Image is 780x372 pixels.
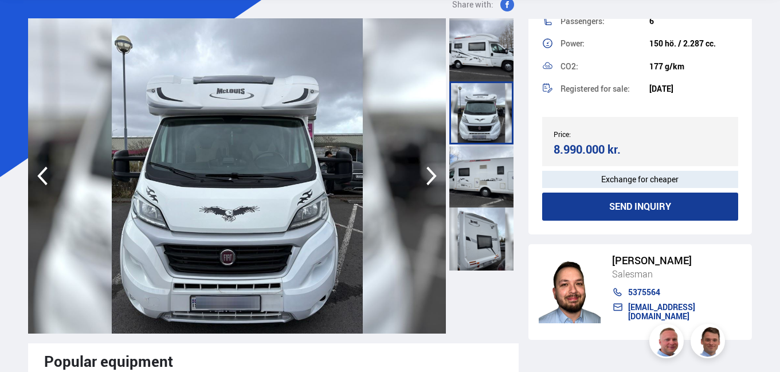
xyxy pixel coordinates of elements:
div: 150 hö. / 2.287 cc. [649,39,738,48]
button: Send inquiry [542,193,738,221]
div: [PERSON_NAME] [612,254,742,267]
button: Opna LiveChat spjallviðmót [9,5,44,39]
div: 177 g/km [649,62,738,71]
a: [EMAIL_ADDRESS][DOMAIN_NAME] [612,303,742,321]
div: 6 [649,17,738,26]
div: Price: [554,130,640,138]
img: 3094714.jpeg [28,18,446,334]
div: Power: [560,40,649,48]
div: Salesman [612,267,742,281]
img: nhp88E3Fdnt1Opn2.png [539,254,601,323]
div: 8.990.000 kr. [554,142,637,157]
img: FbJEzSuNWCJXmdc-.webp [692,326,727,360]
div: Passengers: [560,17,649,25]
div: Registered for sale: [560,85,649,93]
div: CO2: [560,62,649,71]
div: [DATE] [649,84,738,93]
a: 5375564 [612,288,742,297]
img: siFngHWaQ9KaOqBr.png [651,326,685,360]
div: Exchange for cheaper [542,171,738,188]
div: Popular equipment [44,353,503,370]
